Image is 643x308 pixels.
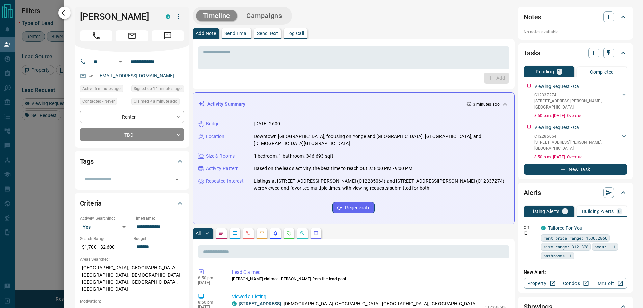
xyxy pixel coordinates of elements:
h2: Alerts [524,187,541,198]
p: Lead Claimed [232,269,507,276]
p: 8:50 p.m. [DATE] - Overdue [534,154,627,160]
button: Regenerate [332,202,375,213]
div: Tags [80,153,184,169]
span: Message [152,30,184,41]
p: C12337274 [534,92,621,98]
svg: Requests [286,231,292,236]
p: 1 bedroom, 1 bathroom, 346-693 sqft [254,152,334,160]
p: Send Email [224,31,249,36]
button: Open [116,57,125,66]
p: [DATE] [198,280,222,285]
span: Email [116,30,148,41]
p: Add Note [196,31,216,36]
p: Areas Searched: [80,256,184,262]
div: condos.ca [541,226,546,230]
p: [DATE]-2600 [254,120,280,127]
a: Tailored For You [548,225,582,231]
span: bathrooms: 1 [543,252,572,259]
a: Mr.Loft [593,278,627,289]
span: beds: 1-1 [594,243,616,250]
div: Notes [524,9,627,25]
div: TBD [80,128,184,141]
a: [EMAIL_ADDRESS][DOMAIN_NAME] [98,73,175,78]
p: Activity Pattern [206,165,239,172]
svg: Calls [246,231,251,236]
p: Building Alerts [582,209,614,214]
p: 2 [558,69,561,74]
p: Downtown [GEOGRAPHIC_DATA], focusing on Yonge and [GEOGRAPHIC_DATA], [GEOGRAPHIC_DATA], and [DEMO... [254,133,509,147]
p: 1 [564,209,566,214]
div: Wed Aug 13 2025 [131,85,184,94]
p: Motivation: [80,298,184,304]
div: Activity Summary3 minutes ago [198,98,509,111]
p: $1,700 - $2,600 [80,242,130,253]
svg: Push Notification Only [524,231,528,235]
p: Activity Summary [207,101,246,108]
h2: Notes [524,11,541,22]
svg: Lead Browsing Activity [232,231,238,236]
span: Claimed < a minute ago [134,98,177,105]
a: [STREET_ADDRESS] [239,301,282,306]
p: Viewed a Listing [232,293,507,300]
div: Wed Aug 13 2025 [80,85,128,94]
div: condos.ca [232,301,237,306]
svg: Agent Actions [313,231,319,236]
span: Active 5 minutes ago [82,85,121,92]
p: [STREET_ADDRESS][PERSON_NAME] , [GEOGRAPHIC_DATA] [534,98,621,110]
div: Tasks [524,45,627,61]
span: Call [80,30,112,41]
h2: Criteria [80,198,102,209]
h2: Tasks [524,48,540,58]
p: Send Text [257,31,278,36]
button: New Task [524,164,627,175]
span: Contacted - Never [82,98,115,105]
div: Alerts [524,185,627,201]
p: No notes available [524,29,627,35]
p: 8:50 pm [198,276,222,280]
p: Actively Searching: [80,215,130,221]
p: Off [524,224,537,231]
p: Listing Alerts [530,209,560,214]
p: Listings at [STREET_ADDRESS][PERSON_NAME] (C12285064) and [STREET_ADDRESS][PERSON_NAME] (C1233727... [254,177,509,192]
p: , [DEMOGRAPHIC_DATA][GEOGRAPHIC_DATA], [GEOGRAPHIC_DATA], [GEOGRAPHIC_DATA] [239,300,477,307]
p: Viewing Request - Call [534,124,581,131]
p: Viewing Request - Call [534,83,581,90]
div: Wed Aug 13 2025 [131,98,184,107]
p: Pending [536,69,554,74]
p: 3 minutes ago [473,101,500,108]
div: C12285064[STREET_ADDRESS][PERSON_NAME],[GEOGRAPHIC_DATA] [534,132,627,153]
p: [STREET_ADDRESS][PERSON_NAME] , [GEOGRAPHIC_DATA] [534,139,621,151]
p: All [196,231,201,236]
a: Condos [558,278,593,289]
p: Budget: [134,236,184,242]
div: condos.ca [166,14,170,19]
h1: [PERSON_NAME] [80,11,156,22]
p: Based on the lead's activity, the best time to reach out is: 8:00 PM - 9:00 PM [254,165,412,172]
p: Budget [206,120,221,127]
p: Search Range: [80,236,130,242]
svg: Emails [259,231,265,236]
svg: Opportunities [300,231,305,236]
span: Signed up 14 minutes ago [134,85,182,92]
p: 8:50 pm [198,300,222,305]
svg: Listing Alerts [273,231,278,236]
span: size range: 312,878 [543,243,588,250]
p: C12285064 [534,133,621,139]
p: Location [206,133,225,140]
svg: Notes [219,231,224,236]
p: 0 [618,209,621,214]
button: Campaigns [240,10,289,21]
p: Repeated Interest [206,177,244,185]
p: Log Call [286,31,304,36]
p: [PERSON_NAME] claimed [PERSON_NAME] from the lead pool [232,276,507,282]
button: Open [172,175,182,184]
div: Renter [80,111,184,123]
p: 8:50 p.m. [DATE] - Overdue [534,113,627,119]
span: rent price range: 1530,2860 [543,235,607,241]
div: Criteria [80,195,184,211]
div: Yes [80,221,130,232]
svg: Email Verified [89,74,93,78]
button: Timeline [196,10,237,21]
p: Size & Rooms [206,152,235,160]
p: Completed [590,70,614,74]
